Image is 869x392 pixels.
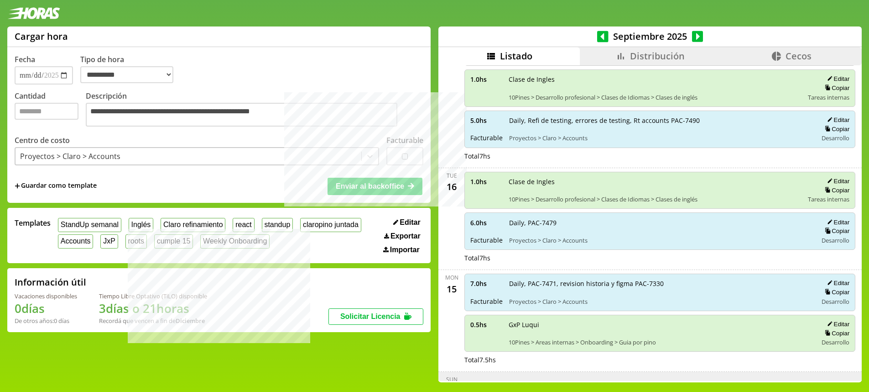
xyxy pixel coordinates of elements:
div: De otros años: 0 días [15,317,77,325]
label: Descripción [86,91,423,129]
select: Tipo de hora [80,66,173,83]
div: Mon [445,274,458,281]
span: Cecos [786,50,812,62]
span: 0.5 hs [470,320,502,329]
span: Tareas internas [808,195,849,203]
button: Claro refinamiento [161,218,225,232]
div: scrollable content [438,65,862,381]
span: Enviar al backoffice [336,182,404,190]
span: Septiembre 2025 [609,30,692,42]
span: Daily, Refi de testing, errores de testing, Rt accounts PAC-7490 [509,116,811,125]
h2: Información útil [15,276,86,288]
span: Desarrollo [822,297,849,306]
span: Distribución [630,50,685,62]
span: Importar [390,246,420,254]
button: react [233,218,254,232]
span: Proyectos > Claro > Accounts [509,134,811,142]
button: Editar [824,279,849,287]
button: Copiar [822,84,849,92]
span: Templates [15,218,51,228]
span: 1.0 hs [470,75,502,84]
span: +Guardar como template [15,181,97,191]
div: Tue [447,172,457,180]
h1: 3 días o 21 horas [99,300,207,317]
label: Fecha [15,54,35,64]
button: standup [262,218,293,232]
span: + [15,181,20,191]
span: Daily, PAC-7479 [509,218,811,227]
button: Copiar [822,186,849,194]
span: Proyectos > Claro > Accounts [509,297,811,306]
div: Sun [446,376,458,383]
span: Daily, PAC-7471, revision historia y figma PAC-7330 [509,279,811,288]
span: Desarrollo [822,338,849,346]
span: 5.0 hs [470,116,503,125]
span: Editar [400,218,420,227]
h1: Cargar hora [15,30,68,42]
textarea: Descripción [86,103,397,127]
button: Weekly Onboarding [200,234,270,249]
input: Cantidad [15,103,78,120]
button: Editar [824,320,849,328]
button: Editar [824,177,849,185]
label: Tipo de hora [80,54,181,85]
span: 6.0 hs [470,218,503,227]
button: cumple 15 [154,234,193,249]
button: Editar [824,75,849,83]
div: Recordá que vencen a fin de [99,317,207,325]
label: Centro de costo [15,135,70,145]
span: Tareas internas [808,93,849,101]
button: Enviar al backoffice [328,178,422,195]
b: Diciembre [176,317,205,325]
button: StandUp semanal [58,218,121,232]
div: Vacaciones disponibles [15,292,77,300]
img: logotipo [7,7,60,19]
div: Total 7 hs [464,152,855,160]
button: Solicitar Licencia [328,308,423,325]
span: Facturable [470,133,503,142]
div: Total 7.5 hs [464,355,855,364]
span: 10Pines > Areas internas > Onboarding > Guia por pino [509,338,811,346]
button: Editar [824,116,849,124]
span: Facturable [470,236,503,244]
span: Clase de Ingles [509,177,801,186]
span: 7.0 hs [470,279,503,288]
button: Copiar [822,125,849,133]
button: Copiar [822,329,849,337]
span: Solicitar Licencia [340,313,401,320]
span: Desarrollo [822,134,849,142]
span: 1.0 hs [470,177,502,186]
button: Accounts [58,234,93,249]
span: Exportar [390,232,421,240]
button: Exportar [381,232,423,241]
div: Proyectos > Claro > Accounts [20,151,120,161]
span: 10Pines > Desarrollo profesional > Clases de Idiomas > Clases de inglés [509,93,801,101]
button: Editar [824,218,849,226]
h1: 0 días [15,300,77,317]
button: Copiar [822,288,849,296]
span: 10Pines > Desarrollo profesional > Clases de Idiomas > Clases de inglés [509,195,801,203]
span: Facturable [470,297,503,306]
label: Cantidad [15,91,86,129]
div: Tiempo Libre Optativo (TiLO) disponible [99,292,207,300]
span: Clase de Ingles [509,75,801,84]
div: 16 [444,180,459,194]
span: Desarrollo [822,236,849,244]
span: Proyectos > Claro > Accounts [509,236,811,244]
button: roots [125,234,147,249]
button: Copiar [822,227,849,235]
span: GxP Luqui [509,320,811,329]
button: claropino juntada [300,218,361,232]
button: Inglés [129,218,153,232]
span: Listado [500,50,532,62]
label: Facturable [386,135,423,145]
div: 15 [444,281,459,296]
button: Editar [390,218,423,227]
button: JxP [100,234,118,249]
div: Total 7 hs [464,254,855,262]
